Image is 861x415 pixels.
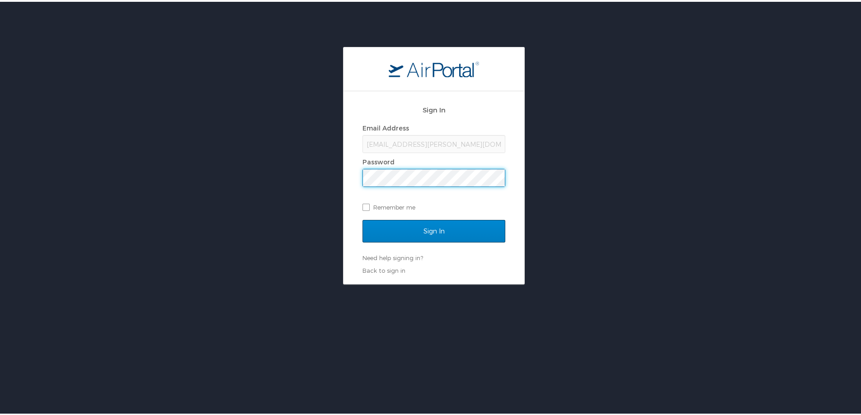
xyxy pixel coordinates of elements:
label: Remember me [362,199,505,212]
label: Password [362,156,395,164]
input: Sign In [362,218,505,241]
label: Email Address [362,122,409,130]
h2: Sign In [362,103,505,113]
a: Need help signing in? [362,252,423,260]
a: Back to sign in [362,265,405,272]
img: logo [389,59,479,75]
